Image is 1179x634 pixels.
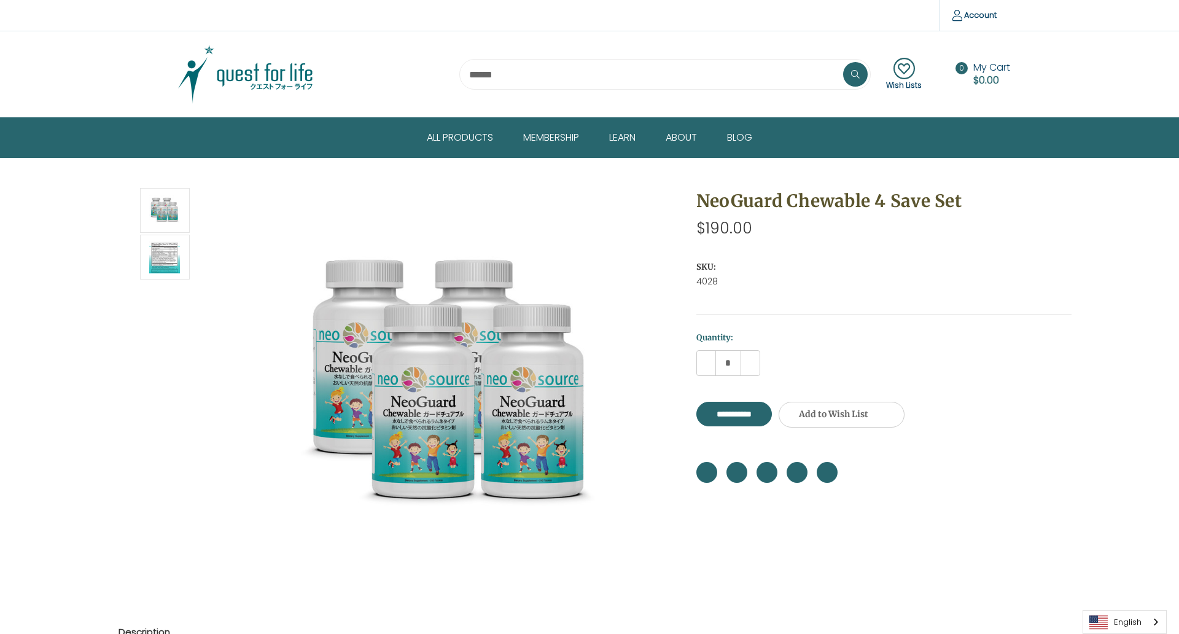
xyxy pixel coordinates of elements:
a: About [656,118,718,157]
aside: Language selected: English [1083,610,1167,634]
span: 0 [955,62,968,74]
dt: SKU: [696,261,1068,273]
a: Learn [600,118,656,157]
span: $190.00 [696,217,752,239]
a: Blog [718,118,761,157]
img: NeoGuard Chewable 4 Save Set [149,190,180,231]
dd: 4028 [696,275,1072,288]
span: $0.00 [973,73,999,87]
h1: NeoGuard Chewable 4 Save Set [696,188,1072,214]
img: NeoGuard Chewable 4 Save Set [297,237,604,544]
a: Wish Lists [886,58,922,91]
div: Language [1083,610,1167,634]
a: All Products [418,118,514,157]
a: Add to Wish List [779,402,905,428]
a: Cart with 0 items [973,60,1010,87]
span: Add to Wish List [799,409,868,420]
a: Print [757,462,777,483]
a: English [1083,611,1166,633]
img: NeoGuard Chewable 4 Save Set [149,237,180,278]
a: Membership [514,118,600,157]
img: Quest Group [169,44,322,105]
span: My Cart [973,60,1010,74]
label: Quantity: [696,332,1072,344]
